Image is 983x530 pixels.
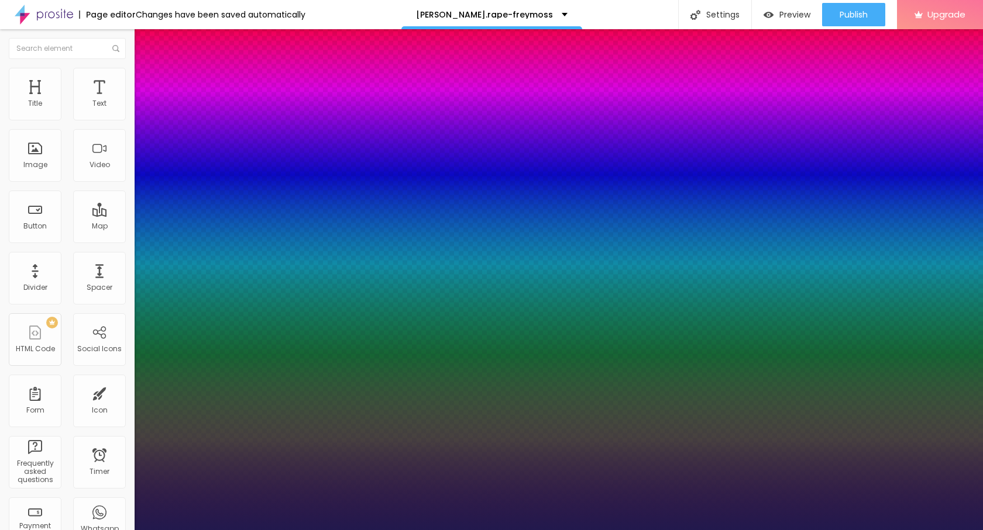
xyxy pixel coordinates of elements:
[23,161,47,169] div: Image
[690,10,700,20] img: Icone
[77,345,122,353] div: Social Icons
[9,38,126,59] input: Search element
[16,345,55,353] div: HTML Code
[927,9,965,19] span: Upgrade
[416,11,553,19] p: [PERSON_NAME].rape-freymoss
[764,10,774,20] img: view-1.svg
[28,99,42,108] div: Title
[23,222,47,230] div: Button
[12,459,58,484] div: Frequently asked questions
[79,11,136,19] div: Page editor
[90,467,109,476] div: Timer
[23,283,47,292] div: Divider
[92,406,108,414] div: Icon
[87,283,112,292] div: Spacer
[26,406,44,414] div: Form
[92,99,106,108] div: Text
[779,10,810,19] span: Preview
[136,11,305,19] div: Changes have been saved automatically
[92,222,108,230] div: Map
[752,3,822,26] button: Preview
[840,10,868,19] span: Publish
[90,161,110,169] div: Video
[822,3,885,26] button: Publish
[112,45,119,52] img: Icone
